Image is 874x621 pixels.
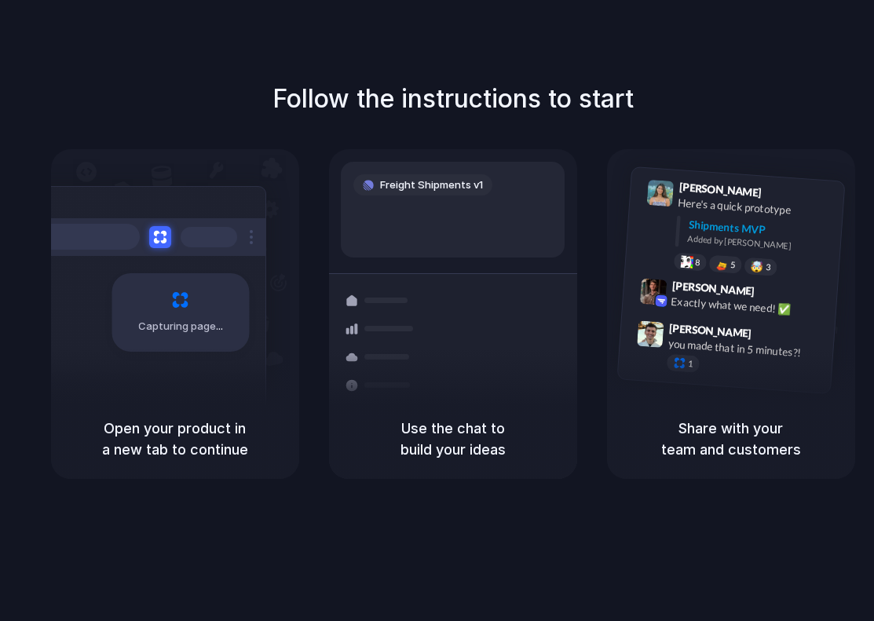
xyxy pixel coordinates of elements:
[756,327,788,345] span: 9:47 AM
[272,80,634,118] h1: Follow the instructions to start
[730,261,735,269] span: 5
[380,177,483,193] span: Freight Shipments v1
[671,277,755,300] span: [PERSON_NAME]
[687,232,832,255] div: Added by [PERSON_NAME]
[750,261,763,272] div: 🤯
[687,360,693,368] span: 1
[678,178,762,201] span: [PERSON_NAME]
[668,320,751,342] span: [PERSON_NAME]
[766,186,798,205] span: 9:41 AM
[138,319,225,334] span: Capturing page
[667,335,825,362] div: you made that in 5 minutes?!
[694,258,700,267] span: 8
[671,293,828,320] div: Exactly what we need! ✅
[688,217,833,243] div: Shipments MVP
[759,284,791,303] span: 9:42 AM
[677,195,834,221] div: Here's a quick prototype
[348,418,558,460] h5: Use the chat to build your ideas
[765,263,770,272] span: 3
[626,418,836,460] h5: Share with your team and customers
[70,418,280,460] h5: Open your product in a new tab to continue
